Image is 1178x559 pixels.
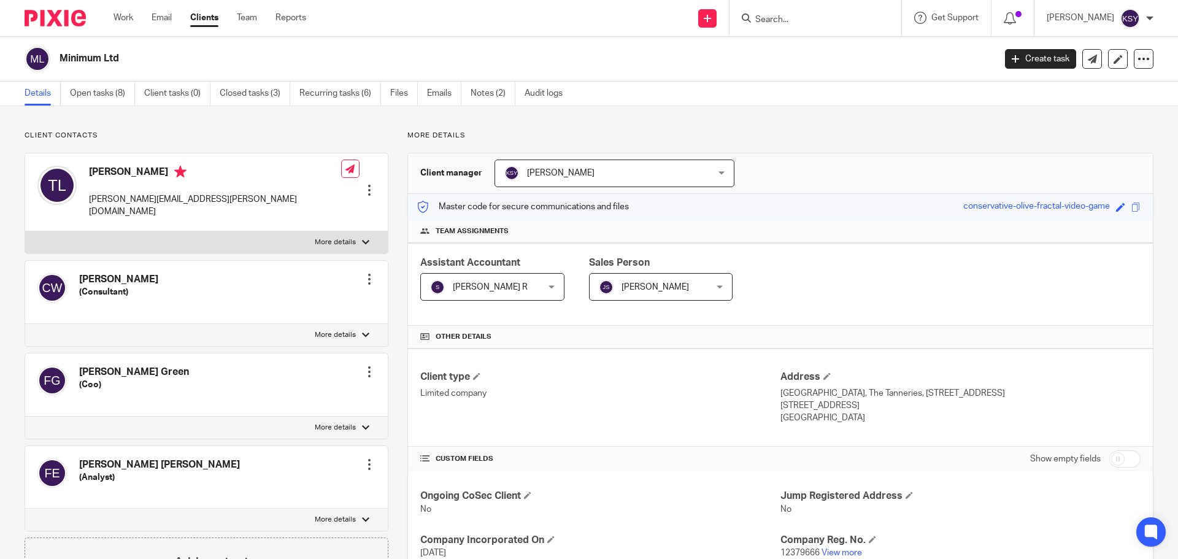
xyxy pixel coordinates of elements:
[60,52,801,65] h2: Minimum Ltd
[420,167,482,179] h3: Client manager
[114,12,133,24] a: Work
[299,82,381,106] a: Recurring tasks (6)
[79,273,158,286] h4: [PERSON_NAME]
[1047,12,1114,24] p: [PERSON_NAME]
[79,379,189,391] h5: (Coo)
[37,166,77,205] img: svg%3E
[780,534,1141,547] h4: Company Reg. No.
[1005,49,1076,69] a: Create task
[822,549,862,557] a: View more
[963,200,1110,214] div: conservative-olive-fractal-video-game
[144,82,210,106] a: Client tasks (0)
[220,82,290,106] a: Closed tasks (3)
[525,82,572,106] a: Audit logs
[237,12,257,24] a: Team
[430,280,445,295] img: svg%3E
[79,458,240,471] h4: [PERSON_NAME] [PERSON_NAME]
[152,12,172,24] a: Email
[527,169,595,177] span: [PERSON_NAME]
[275,12,306,24] a: Reports
[780,399,1141,412] p: [STREET_ADDRESS]
[420,454,780,464] h4: CUSTOM FIELDS
[780,549,820,557] span: 12379666
[471,82,515,106] a: Notes (2)
[453,283,528,291] span: [PERSON_NAME] R
[190,12,218,24] a: Clients
[420,505,431,514] span: No
[37,366,67,395] img: svg%3E
[599,280,614,295] img: svg%3E
[780,371,1141,384] h4: Address
[25,131,388,141] p: Client contacts
[780,490,1141,503] h4: Jump Registered Address
[390,82,418,106] a: Files
[79,471,240,484] h5: (Analyst)
[436,332,491,342] span: Other details
[25,10,86,26] img: Pixie
[420,387,780,399] p: Limited company
[417,201,629,213] p: Master code for secure communications and files
[780,387,1141,399] p: [GEOGRAPHIC_DATA], The Tanneries, [STREET_ADDRESS]
[420,371,780,384] h4: Client type
[315,330,356,340] p: More details
[420,490,780,503] h4: Ongoing CoSec Client
[1030,453,1101,465] label: Show empty fields
[780,412,1141,424] p: [GEOGRAPHIC_DATA]
[589,258,650,268] span: Sales Person
[427,82,461,106] a: Emails
[407,131,1153,141] p: More details
[89,166,341,181] h4: [PERSON_NAME]
[931,13,979,22] span: Get Support
[25,46,50,72] img: svg%3E
[25,82,61,106] a: Details
[79,366,189,379] h4: [PERSON_NAME] Green
[622,283,689,291] span: [PERSON_NAME]
[37,273,67,303] img: svg%3E
[89,193,341,218] p: [PERSON_NAME][EMAIL_ADDRESS][PERSON_NAME][DOMAIN_NAME]
[420,549,446,557] span: [DATE]
[420,534,780,547] h4: Company Incorporated On
[174,166,187,178] i: Primary
[79,286,158,298] h5: (Consultant)
[315,237,356,247] p: More details
[420,258,520,268] span: Assistant Accountant
[436,226,509,236] span: Team assignments
[504,166,519,180] img: svg%3E
[315,515,356,525] p: More details
[37,458,67,488] img: svg%3E
[754,15,864,26] input: Search
[315,423,356,433] p: More details
[70,82,135,106] a: Open tasks (8)
[780,505,791,514] span: No
[1120,9,1140,28] img: svg%3E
